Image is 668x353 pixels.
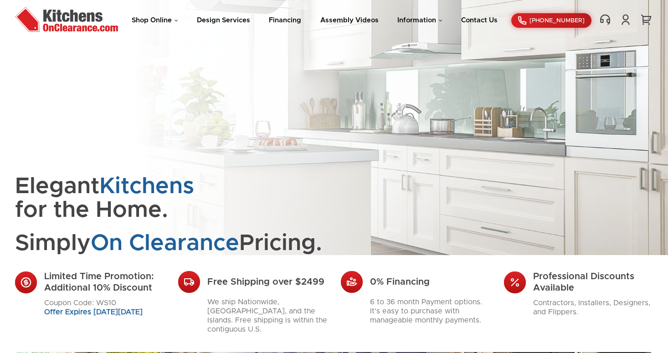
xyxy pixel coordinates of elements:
a: Contact Us [461,17,498,24]
p: We ship Nationwide, [GEOGRAPHIC_DATA], and the Islands. Free shipping is within the contiguous U.S. [207,297,328,334]
p: Contractors, Installers, Designers, and Flippers. [533,298,653,317]
span: [PHONE_NUMBER] [529,18,585,24]
a: Financing [269,17,301,24]
span: On Clearance [91,232,239,255]
img: Kitchens On Clearance [15,7,118,32]
span: for the Home. [15,199,168,221]
a: Information [397,17,442,24]
h1: Elegant [15,174,238,256]
p: Coupon Code: WS10 [44,298,164,317]
span: Simply Pricing. [15,231,238,256]
a: Shop Online [132,17,178,24]
div: Professional Discounts Available [533,271,653,294]
a: Design Services [197,17,250,24]
a: Assembly Videos [320,17,379,24]
span: Kitchens [99,175,194,198]
span: Offer Expires [DATE][DATE] [44,308,143,316]
div: 0% Financing [370,276,490,288]
div: Free Shipping over $2499 [207,276,328,288]
a: [PHONE_NUMBER] [511,13,591,28]
div: Limited Time Promotion: Additional 10% Discount [44,271,164,294]
p: 6 to 36 month Payment options. It’s easy to purchase with manageable monthly payments. [370,297,490,325]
